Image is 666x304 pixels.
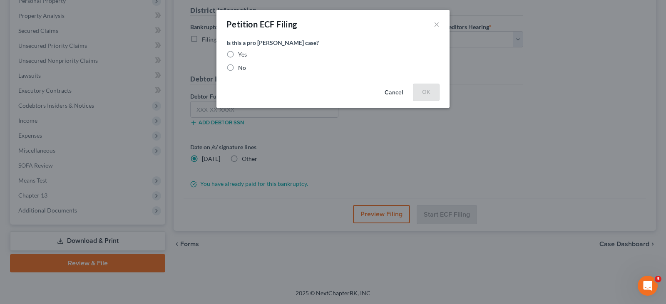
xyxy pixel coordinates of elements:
[238,64,246,71] span: No
[413,84,440,101] button: OK
[638,276,658,296] iframe: Intercom live chat
[655,276,661,282] span: 3
[434,19,440,29] button: ×
[378,84,410,101] button: Cancel
[238,51,247,58] span: Yes
[226,18,297,30] div: Petition ECF Filing
[226,38,319,47] label: Is this a pro [PERSON_NAME] case?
